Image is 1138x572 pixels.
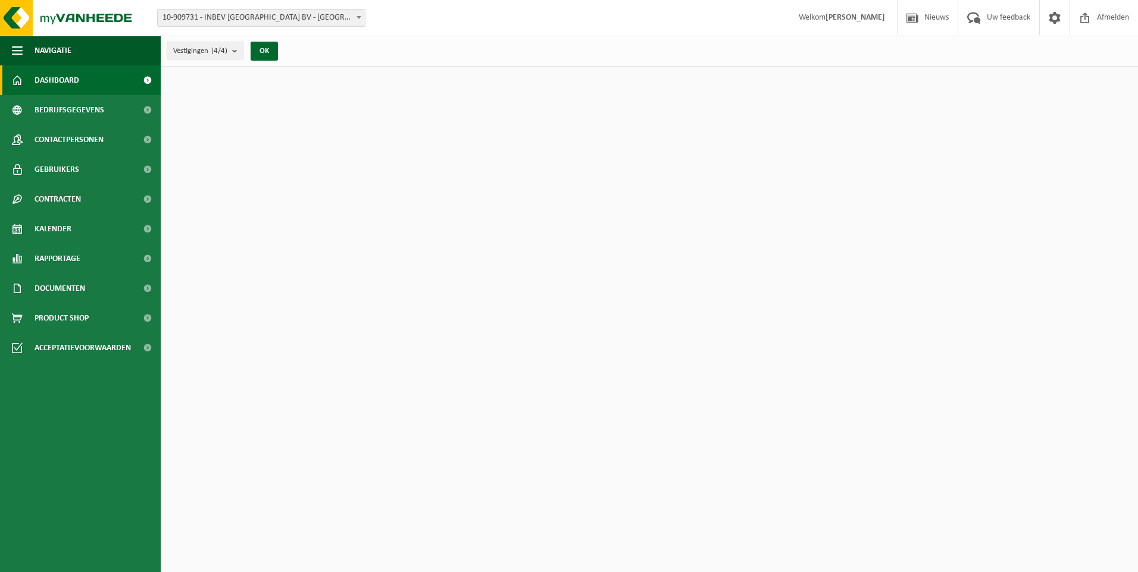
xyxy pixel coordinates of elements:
[35,303,89,333] span: Product Shop
[35,244,80,274] span: Rapportage
[826,13,885,22] strong: [PERSON_NAME]
[251,42,278,61] button: OK
[167,42,243,59] button: Vestigingen(4/4)
[35,36,71,65] span: Navigatie
[35,274,85,303] span: Documenten
[35,333,131,363] span: Acceptatievoorwaarden
[157,9,365,27] span: 10-909731 - INBEV BELGIUM BV - ANDERLECHT
[211,47,227,55] count: (4/4)
[158,10,365,26] span: 10-909731 - INBEV BELGIUM BV - ANDERLECHT
[35,155,79,184] span: Gebruikers
[173,42,227,60] span: Vestigingen
[35,65,79,95] span: Dashboard
[35,125,104,155] span: Contactpersonen
[35,184,81,214] span: Contracten
[35,95,104,125] span: Bedrijfsgegevens
[35,214,71,244] span: Kalender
